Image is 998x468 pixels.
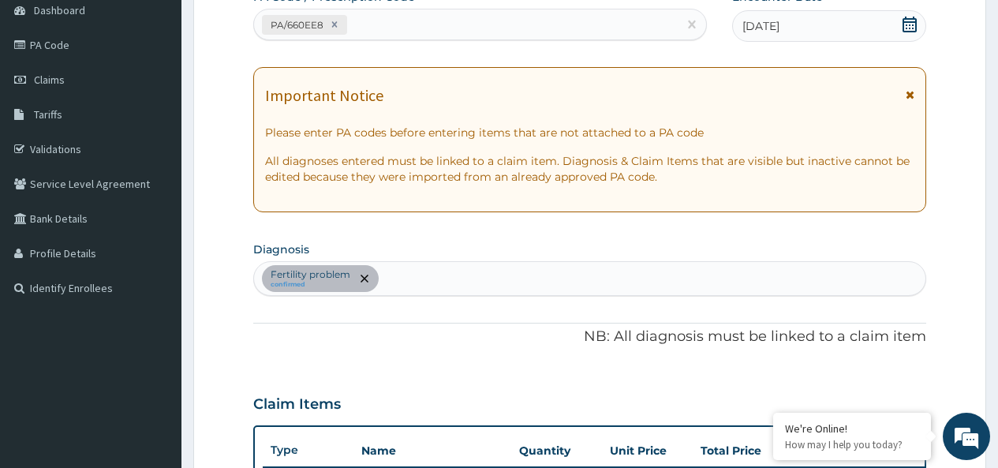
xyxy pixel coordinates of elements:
div: We're Online! [785,421,919,436]
span: We're online! [92,136,218,295]
th: Quantity [511,435,602,466]
p: Please enter PA codes before entering items that are not attached to a PA code [265,125,914,140]
h1: Important Notice [265,87,383,104]
p: All diagnoses entered must be linked to a claim item. Diagnosis & Claim Items that are visible bu... [265,153,914,185]
span: remove selection option [357,271,372,286]
p: Fertility problem [271,268,350,281]
th: Name [353,435,511,466]
h3: Claim Items [253,396,341,414]
div: Chat with us now [82,88,265,109]
th: Unit Price [602,435,693,466]
label: Diagnosis [253,241,309,257]
th: Total Price [693,435,783,466]
img: d_794563401_company_1708531726252_794563401 [29,79,64,118]
textarea: Type your message and hit 'Enter' [8,305,301,361]
p: How may I help you today? [785,438,919,451]
span: Claims [34,73,65,87]
p: NB: All diagnosis must be linked to a claim item [253,327,926,347]
span: Tariffs [34,107,62,122]
div: PA/660EE8 [266,16,326,34]
span: [DATE] [742,18,779,34]
small: confirmed [271,281,350,289]
span: Dashboard [34,3,85,17]
div: Minimize live chat window [259,8,297,46]
th: Type [263,436,353,465]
